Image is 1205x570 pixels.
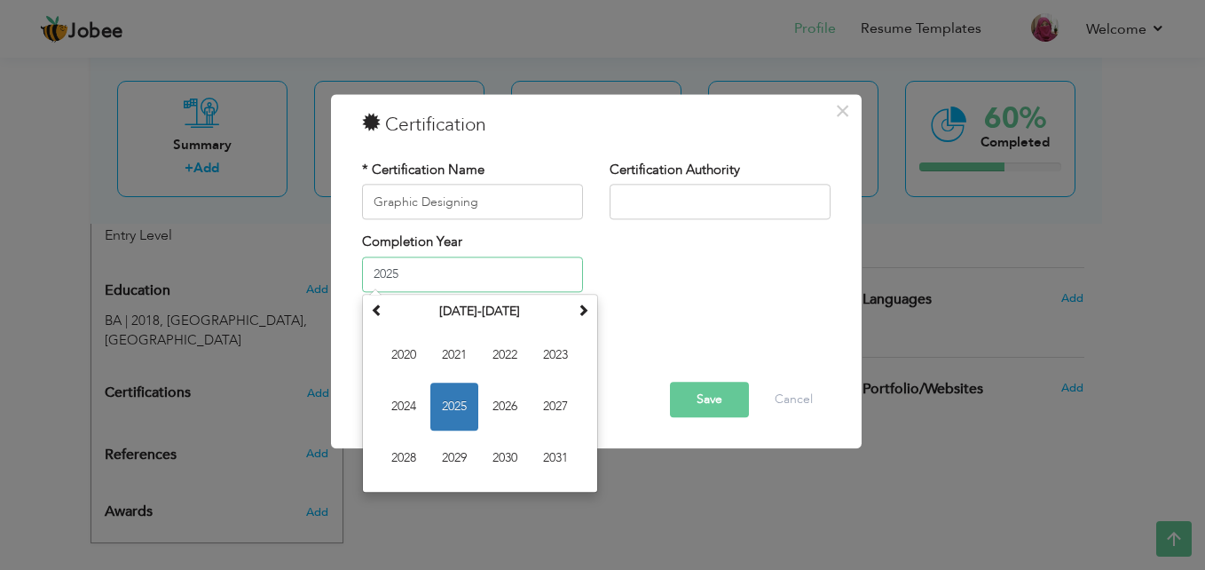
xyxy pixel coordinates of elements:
[380,434,428,482] span: 2028
[481,383,529,431] span: 2026
[362,161,484,179] label: * Certification Name
[610,161,740,179] label: Certification Authority
[829,97,857,125] button: Close
[430,331,478,379] span: 2021
[371,304,383,316] span: Previous Decade
[532,383,579,431] span: 2027
[577,304,589,316] span: Next Decade
[670,383,749,418] button: Save
[481,434,529,482] span: 2030
[835,95,850,127] span: ×
[430,434,478,482] span: 2029
[430,383,478,431] span: 2025
[380,331,428,379] span: 2020
[757,383,831,418] button: Cancel
[380,383,428,431] span: 2024
[362,234,462,252] label: Completion Year
[481,331,529,379] span: 2022
[532,331,579,379] span: 2023
[532,434,579,482] span: 2031
[362,112,831,139] h3: Certification
[388,298,572,325] th: Select Decade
